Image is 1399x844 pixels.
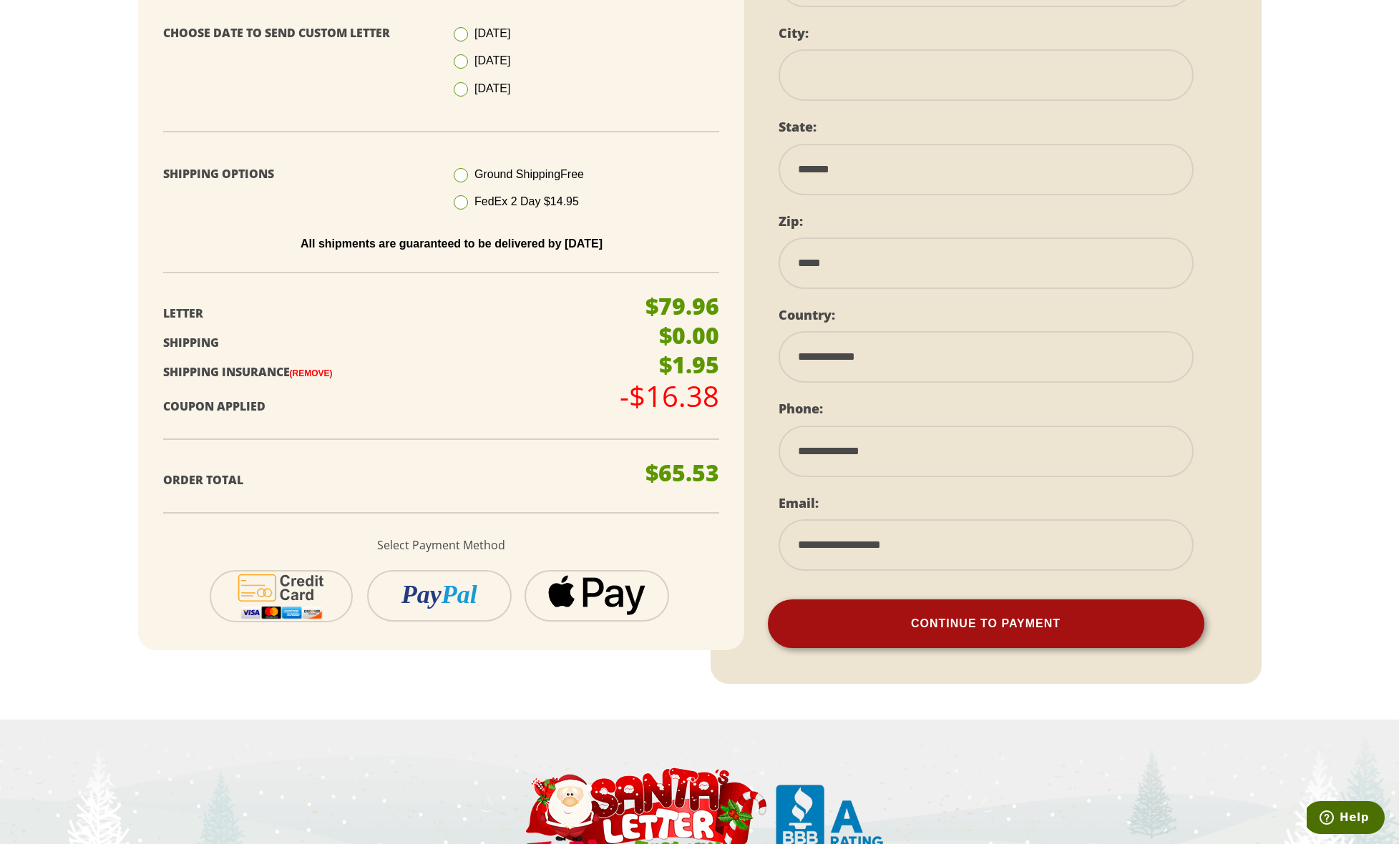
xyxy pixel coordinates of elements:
[401,580,442,609] i: Pay
[163,362,623,383] p: Shipping Insurance
[779,24,809,41] label: City:
[163,23,431,44] p: Choose Date To Send Custom Letter
[474,195,579,207] span: FedEx 2 Day $14.95
[620,382,719,411] p: -$16.38
[1307,801,1385,837] iframe: Opens a widget where you can find more information
[163,164,431,185] p: Shipping Options
[474,168,584,180] span: Ground Shipping
[163,470,623,491] p: Order Total
[779,306,835,323] label: Country:
[560,168,584,180] span: Free
[645,461,719,484] p: $65.53
[474,54,510,67] span: [DATE]
[645,295,719,318] p: $79.96
[163,303,623,324] p: Letter
[779,118,817,135] label: State:
[229,571,334,621] img: cc-icon-2.svg
[547,574,646,615] img: applepay.png
[659,324,719,347] p: $0.00
[768,599,1204,648] button: Continue To Payment
[659,353,719,376] p: $1.95
[163,396,623,417] p: Coupon Applied
[779,400,823,417] label: Phone:
[163,535,719,556] p: Select Payment Method
[779,494,819,511] label: Email:
[174,237,730,250] p: All shipments are guaranteed to be delivered by [DATE]
[442,580,477,609] i: Pal
[290,368,333,378] a: (Remove)
[779,212,803,230] label: Zip:
[474,82,510,94] span: [DATE]
[474,27,510,39] span: [DATE]
[367,570,512,622] button: PayPal
[163,333,623,353] p: Shipping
